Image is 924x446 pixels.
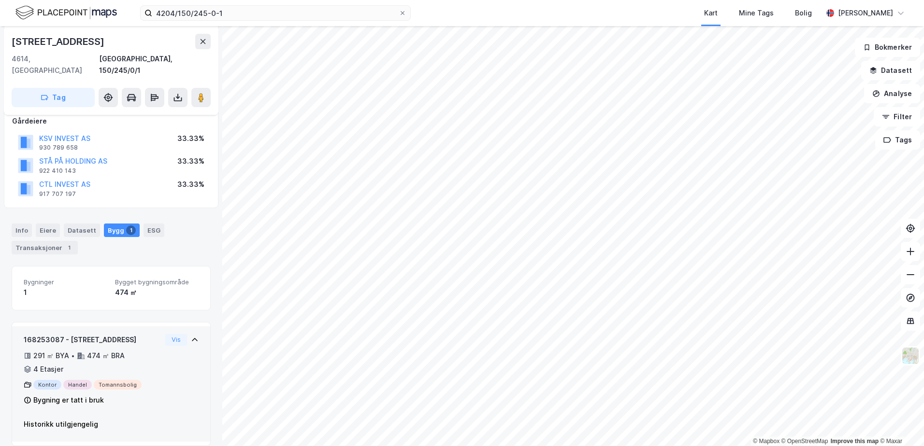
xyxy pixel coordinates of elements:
div: 4614, [GEOGRAPHIC_DATA] [12,53,99,76]
button: Filter [874,107,920,126]
div: 474 ㎡ [115,287,199,298]
div: Info [12,223,32,237]
div: Transaksjoner [12,241,78,254]
a: Mapbox [753,438,780,445]
span: Bygget bygningsområde [115,278,199,286]
div: Mine Tags [739,7,774,19]
div: 930 789 658 [39,144,78,152]
div: Bolig [795,7,812,19]
div: Bygning er tatt i bruk [33,394,104,406]
div: Kart [704,7,718,19]
img: Z [901,347,920,365]
button: Datasett [861,61,920,80]
div: [PERSON_NAME] [838,7,893,19]
div: [STREET_ADDRESS] [12,34,106,49]
a: Improve this map [831,438,879,445]
div: 474 ㎡ BRA [87,350,125,362]
div: 917 707 197 [39,190,76,198]
img: logo.f888ab2527a4732fd821a326f86c7f29.svg [15,4,117,21]
input: Søk på adresse, matrikkel, gårdeiere, leietakere eller personer [152,6,399,20]
button: Analyse [864,84,920,103]
div: Gårdeiere [12,115,210,127]
a: OpenStreetMap [781,438,828,445]
div: Datasett [64,223,100,237]
div: 922 410 143 [39,167,76,175]
div: 33.33% [177,155,204,167]
div: 4 Etasjer [33,363,63,375]
button: Bokmerker [855,38,920,57]
div: 1 [126,225,136,235]
div: 33.33% [177,179,204,190]
div: Bygg [104,223,140,237]
div: 33.33% [177,133,204,144]
button: Vis [165,334,187,346]
div: • [71,352,75,360]
div: 1 [64,243,74,252]
div: ESG [144,223,164,237]
div: 291 ㎡ BYA [33,350,69,362]
div: 1 [24,287,107,298]
div: Eiere [36,223,60,237]
div: 168253087 - [STREET_ADDRESS] [24,334,161,346]
button: Tag [12,88,95,107]
div: Historikk utilgjengelig [24,418,199,430]
span: Bygninger [24,278,107,286]
iframe: Chat Widget [876,400,924,446]
button: Tags [875,130,920,150]
div: [GEOGRAPHIC_DATA], 150/245/0/1 [99,53,211,76]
